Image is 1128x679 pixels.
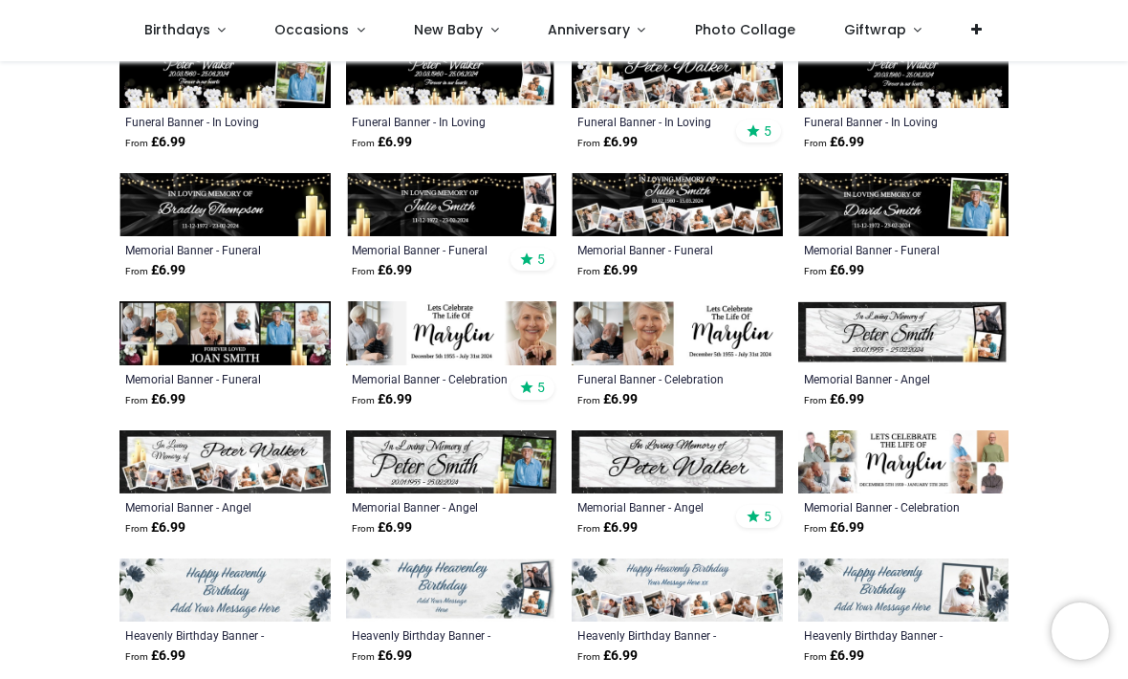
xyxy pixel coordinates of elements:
strong: £ 6.99 [804,646,864,666]
img: Personalised Heavenly Birthday Banner - Blue Floral Design - Custom Name & 1 Photo Upload [798,559,1009,622]
iframe: Brevo live chat [1052,602,1109,660]
a: Memorial Banner - Funeral Candles [577,242,737,257]
span: 5 [764,122,771,140]
strong: £ 6.99 [577,646,638,666]
span: From [125,523,148,534]
a: Memorial Banner - Celebration Of Life Funeral [804,499,964,515]
img: Personalised Heavenly Birthday Banner - Blue Floral Design - Custom Name & 9 Photo Upload [572,559,783,622]
span: From [577,523,600,534]
strong: £ 6.99 [352,390,412,409]
a: Memorial Banner - Angel Wings Funeral [352,499,511,515]
a: Memorial Banner - Funeral Candles [804,242,964,257]
span: From [577,651,600,662]
a: Memorial Banner - Funeral [125,371,285,386]
span: Giftwrap [844,20,906,39]
strong: £ 6.99 [352,518,412,537]
img: Personalised Memorial Banner - Angel Wings Funeral - Custom Name & 9 Photo Upload [119,430,331,493]
img: Personalised Memorial Banner - Funeral - Custom Name Date & 6 Photo Upload [119,301,331,364]
a: Memorial Banner - Angel Wings Funeral [804,371,964,386]
img: Personalised Memorial Banner - Celebration Of Life Funeral - Custom Name Date & 8 Photo Upload [798,430,1009,493]
img: Personalised Heavenly Birthday Banner - Blue Floral Design - Custom Name & 2 Photo Upload [346,559,557,622]
img: Personalised Funeral Banner - In Loving Memory - Custom Name & 9 Photo Upload [572,45,783,108]
a: Funeral Banner - In Loving Memory [577,114,737,129]
span: Occasions [274,20,349,39]
img: Personalised Funeral Banner - In Loving Memory - Custom Name & 1 Photo Upload [119,45,331,108]
span: From [804,138,827,148]
strong: £ 6.99 [577,518,638,537]
strong: £ 6.99 [804,518,864,537]
strong: £ 6.99 [577,261,638,280]
strong: £ 6.99 [352,133,412,152]
span: From [352,266,375,276]
div: Funeral Banner - In Loving Memory [804,114,964,129]
img: Personalised Memorial Banner - Angel Wings Funeral - Custom Name & 1 Photo Upload [346,430,557,493]
strong: £ 6.99 [125,261,185,280]
span: New Baby [414,20,483,39]
a: Funeral Banner - Celebration Of Life Memorial [577,371,737,386]
strong: £ 6.99 [577,133,638,152]
span: From [804,651,827,662]
strong: £ 6.99 [125,646,185,666]
a: Funeral Banner - In Loving Memory [352,114,511,129]
img: Personalised Memorial Banner - Funeral Candles - Custom Name & Date & 9 Photo Upload [572,173,783,236]
strong: £ 6.99 [804,390,864,409]
span: From [125,395,148,405]
strong: £ 6.99 [352,261,412,280]
img: Personalised Funeral Banner - Celebration Of Life Memorial - Custom Name Date & 2 Photo Upload [572,301,783,364]
img: Personalised Funeral Banner - In Loving Memory - Custom Name & 2 Photo Upload [346,45,557,108]
span: 5 [764,508,771,525]
strong: £ 6.99 [577,390,638,409]
img: Personalised Memorial Banner - Celebration Of Life Funeral - Custom Name Date & 2 Photo Upload [346,301,557,364]
span: From [125,651,148,662]
a: Memorial Banner - Angel Wings Funeral [125,499,285,515]
span: From [352,395,375,405]
span: 5 [537,379,545,396]
a: Memorial Banner - Angel Wings Funeral [577,499,737,515]
img: Personalised Memorial Banner - Funeral Candles - Custom Name & Date & 2 Photo Upload [346,173,557,236]
a: Heavenly Birthday Banner - Blue Floral Design [804,627,964,643]
strong: £ 6.99 [125,133,185,152]
img: Personalised Memorial Banner - Funeral Candles - Custom Name & Date & 1 Photo Upload [798,173,1009,236]
span: Photo Collage [695,20,795,39]
span: From [577,138,600,148]
div: Memorial Banner - Funeral Candles [125,242,285,257]
a: Memorial Banner - Celebration Of Life Funeral [352,371,511,386]
strong: £ 6.99 [804,133,864,152]
img: Personalised Memorial Banner - Angel Wings Funeral - Custom Name [572,430,783,493]
span: Birthdays [144,20,210,39]
a: Memorial Banner - Funeral Candles [352,242,511,257]
span: From [577,395,600,405]
span: From [352,523,375,534]
strong: £ 6.99 [125,518,185,537]
a: Heavenly Birthday Banner - Blue Floral Design [352,627,511,643]
img: Personalised Funeral Banner - In Loving Memory - Custom Name [798,45,1009,108]
strong: £ 6.99 [352,646,412,666]
a: Heavenly Birthday Banner - Blue Floral Design [125,627,285,643]
a: Heavenly Birthday Banner - Blue Floral Design [577,627,737,643]
a: Funeral Banner - In Loving Memory [125,114,285,129]
strong: £ 6.99 [125,390,185,409]
span: Anniversary [548,20,630,39]
span: From [804,523,827,534]
img: Personalised Memorial Banner - Angel Wings Funeral - Custom Name & 2 Photo Upload [798,301,1009,364]
span: From [577,266,600,276]
span: From [804,395,827,405]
